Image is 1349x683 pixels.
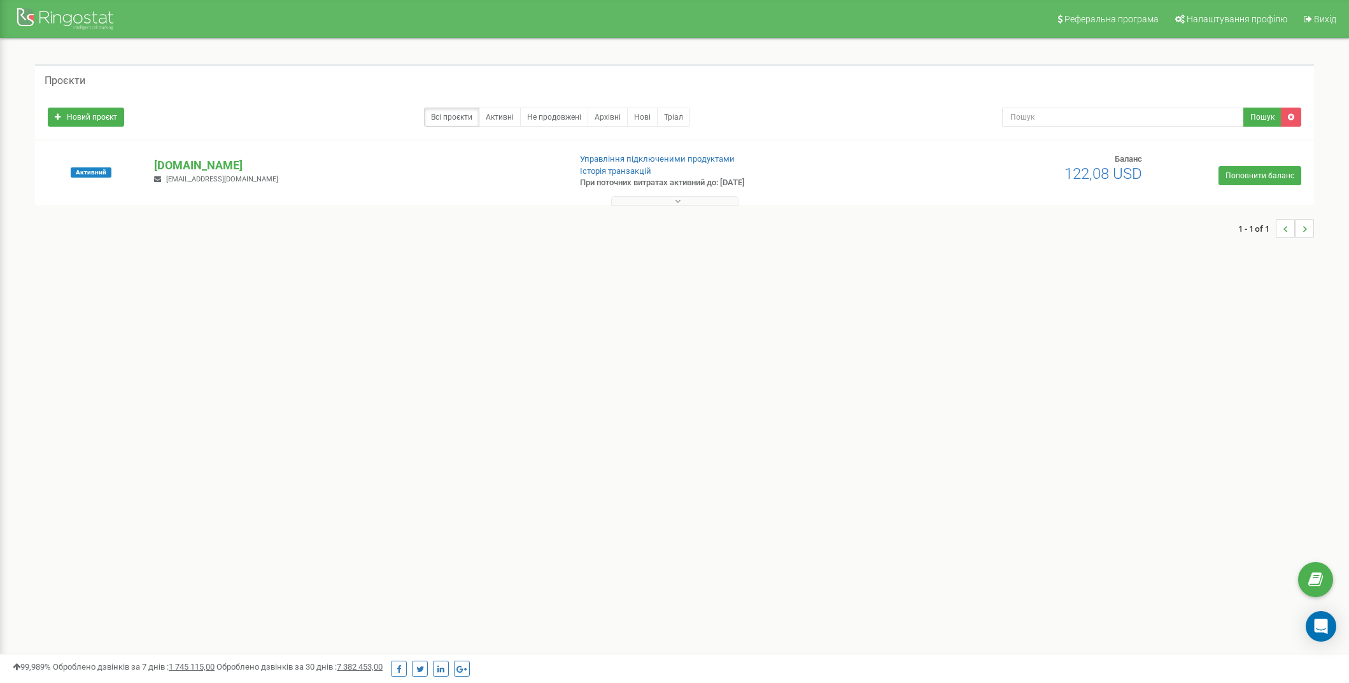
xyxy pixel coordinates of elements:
[657,108,690,127] a: Тріал
[45,75,85,87] h5: Проєкти
[1064,165,1142,183] span: 122,08 USD
[1306,611,1336,642] div: Open Intercom Messenger
[154,157,559,174] p: [DOMAIN_NAME]
[1238,219,1276,238] span: 1 - 1 of 1
[13,662,51,672] span: 99,989%
[337,662,383,672] u: 7 382 453,00
[1187,14,1287,24] span: Налаштування профілю
[580,154,735,164] a: Управління підключеними продуктами
[1238,206,1314,251] nav: ...
[53,662,215,672] span: Оброблено дзвінків за 7 днів :
[588,108,628,127] a: Архівні
[580,177,879,189] p: При поточних витратах активний до: [DATE]
[1115,154,1142,164] span: Баланс
[1314,14,1336,24] span: Вихід
[580,166,651,176] a: Історія транзакцій
[169,662,215,672] u: 1 745 115,00
[48,108,124,127] a: Новий проєкт
[71,167,111,178] span: Активний
[424,108,479,127] a: Всі проєкти
[1064,14,1159,24] span: Реферальна програма
[479,108,521,127] a: Активні
[520,108,588,127] a: Не продовжені
[216,662,383,672] span: Оброблено дзвінків за 30 днів :
[627,108,658,127] a: Нові
[1002,108,1244,127] input: Пошук
[1243,108,1282,127] button: Пошук
[166,175,278,183] span: [EMAIL_ADDRESS][DOMAIN_NAME]
[1218,166,1301,185] a: Поповнити баланс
